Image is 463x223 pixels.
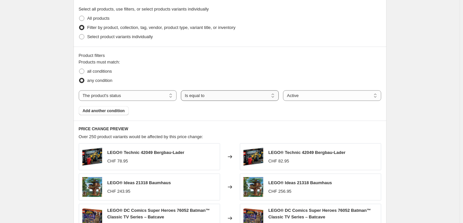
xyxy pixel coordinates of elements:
[87,25,236,30] span: Filter by product, collection, tag, vendor, product type, variant title, or inventory
[87,16,110,21] span: All products
[269,188,292,195] div: CHF 256.95
[79,60,120,64] span: Products must match:
[87,78,113,83] span: any condition
[269,180,332,185] span: LEGO® Ideas 21318 Baumhaus
[107,158,128,164] div: CHF 78.95
[83,108,125,113] span: Add another condition
[82,177,102,197] img: 21318_main_front_80x.jpg
[79,134,203,139] span: Over 250 product variants would be affected by this price change:
[82,147,102,167] img: 42049_main_80x.jpg
[79,7,209,12] span: Select all products, use filters, or select products variants individually
[107,150,185,155] span: LEGO® Technic 42049 Bergbau-Lader
[107,188,130,195] div: CHF 243.95
[269,158,289,164] div: CHF 82.95
[87,34,153,39] span: Select product variants individually
[244,147,263,167] img: 42049_main_80x.jpg
[79,52,381,59] div: Product filters
[79,106,129,115] button: Add another condition
[269,208,371,220] span: LEGO® DC Comics Super Heroes 76052 Batman™ Classic TV Series – Batcave
[107,180,171,185] span: LEGO® Ideas 21318 Baumhaus
[269,150,346,155] span: LEGO® Technic 42049 Bergbau-Lader
[79,126,381,132] h6: PRICE CHANGE PREVIEW
[107,208,210,220] span: LEGO® DC Comics Super Heroes 76052 Batman™ Classic TV Series – Batcave
[244,177,263,197] img: 21318_main_front_80x.jpg
[87,69,112,74] span: all conditions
